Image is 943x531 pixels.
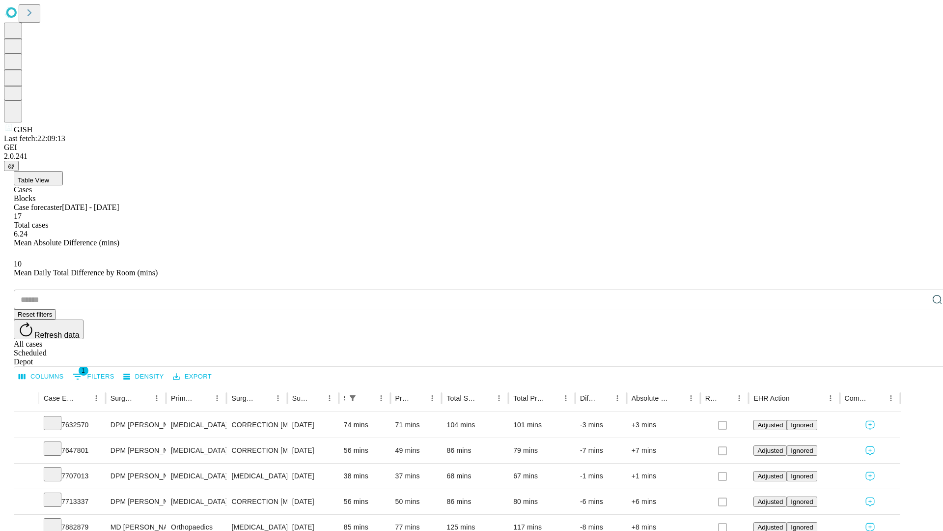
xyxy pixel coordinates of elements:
div: Total Scheduled Duration [446,394,477,402]
button: Sort [361,391,374,405]
span: Adjusted [757,498,783,505]
div: Case Epic Id [44,394,75,402]
button: Adjusted [753,497,787,507]
div: 7707013 [44,464,101,489]
div: DPM [PERSON_NAME] [PERSON_NAME] [111,489,161,514]
div: Resolved in EHR [705,394,718,402]
span: Adjusted [757,472,783,480]
span: Last fetch: 22:09:13 [4,134,65,143]
div: Scheduled In Room Duration [344,394,345,402]
div: 71 mins [395,413,437,438]
div: EHR Action [753,394,789,402]
button: Sort [719,391,732,405]
span: Table View [18,177,49,184]
div: 79 mins [513,438,570,463]
button: Menu [210,391,224,405]
div: [MEDICAL_DATA] [171,464,222,489]
span: Adjusted [757,421,783,429]
button: Sort [76,391,89,405]
span: Adjusted [757,447,783,454]
div: [MEDICAL_DATA] [171,438,222,463]
button: Reset filters [14,309,56,320]
div: 101 mins [513,413,570,438]
div: 80 mins [513,489,570,514]
span: Mean Daily Total Difference by Room (mins) [14,268,158,277]
button: Sort [257,391,271,405]
button: Show filters [70,369,117,384]
button: Adjusted [753,420,787,430]
button: Select columns [16,369,66,384]
div: +7 mins [632,438,695,463]
button: Export [170,369,214,384]
div: [DATE] [292,489,334,514]
div: 86 mins [446,438,503,463]
div: Surgery Date [292,394,308,402]
button: Menu [610,391,624,405]
div: DPM [PERSON_NAME] [PERSON_NAME] [111,413,161,438]
div: [MEDICAL_DATA] [171,413,222,438]
div: 74 mins [344,413,386,438]
button: Sort [309,391,323,405]
div: -1 mins [580,464,622,489]
div: +3 mins [632,413,695,438]
span: Ignored [791,472,813,480]
div: CORRECTION [MEDICAL_DATA], RESECTION [MEDICAL_DATA] BASE [231,489,282,514]
button: Menu [884,391,898,405]
div: CORRECTION [MEDICAL_DATA], RESECTION [MEDICAL_DATA] BASE [231,438,282,463]
button: Adjusted [753,471,787,481]
div: [DATE] [292,413,334,438]
button: Sort [545,391,559,405]
div: Comments [845,394,869,402]
div: 68 mins [446,464,503,489]
div: 37 mins [395,464,437,489]
div: Surgery Name [231,394,256,402]
div: 50 mins [395,489,437,514]
button: Expand [19,494,34,511]
span: 17 [14,212,22,220]
div: 7713337 [44,489,101,514]
span: Ignored [791,447,813,454]
button: Adjusted [753,445,787,456]
button: Sort [870,391,884,405]
span: Ignored [791,524,813,531]
div: 2.0.241 [4,152,939,161]
div: DPM [PERSON_NAME] [PERSON_NAME] [111,464,161,489]
span: @ [8,162,15,170]
span: Refresh data [34,331,80,339]
button: Show filters [346,391,360,405]
button: @ [4,161,19,171]
button: Menu [732,391,746,405]
div: -3 mins [580,413,622,438]
button: Sort [412,391,425,405]
button: Sort [791,391,804,405]
span: Mean Absolute Difference (mins) [14,238,119,247]
button: Ignored [787,445,817,456]
div: 7632570 [44,413,101,438]
button: Table View [14,171,63,185]
span: GJSH [14,125,32,134]
span: Adjusted [757,524,783,531]
span: Ignored [791,498,813,505]
button: Menu [150,391,164,405]
span: [DATE] - [DATE] [62,203,119,211]
span: Reset filters [18,311,52,318]
span: Ignored [791,421,813,429]
div: [MEDICAL_DATA] [171,489,222,514]
button: Menu [374,391,388,405]
button: Sort [597,391,610,405]
button: Sort [196,391,210,405]
div: 86 mins [446,489,503,514]
button: Menu [559,391,573,405]
div: -7 mins [580,438,622,463]
div: Primary Service [171,394,195,402]
div: 56 mins [344,489,386,514]
button: Density [121,369,166,384]
div: Surgeon Name [111,394,135,402]
div: Total Predicted Duration [513,394,544,402]
button: Ignored [787,497,817,507]
div: 1 active filter [346,391,360,405]
div: 56 mins [344,438,386,463]
div: [DATE] [292,464,334,489]
button: Menu [824,391,837,405]
div: DPM [PERSON_NAME] [PERSON_NAME] [111,438,161,463]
